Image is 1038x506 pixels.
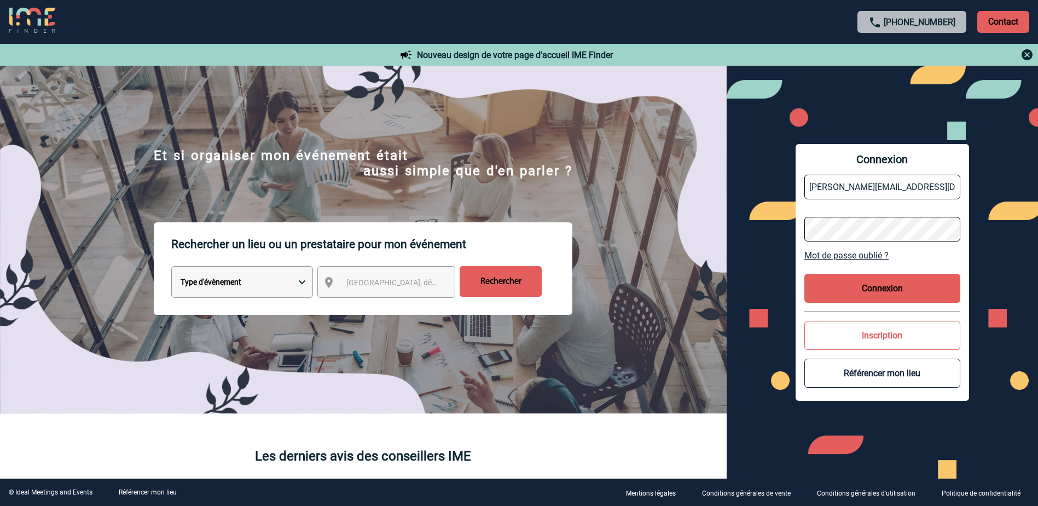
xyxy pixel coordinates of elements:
button: Référencer mon lieu [804,359,960,388]
p: Rechercher un lieu ou un prestataire pour mon événement [171,222,572,266]
input: Rechercher [460,266,542,297]
img: call-24-px.png [868,16,882,29]
p: Conditions générales d'utilisation [817,490,915,497]
p: Conditions générales de vente [702,490,791,497]
button: Connexion [804,274,960,303]
input: Email * [804,175,960,199]
p: Politique de confidentialité [942,490,1020,497]
a: Conditions générales de vente [693,487,808,498]
p: Contact [977,11,1029,33]
span: [GEOGRAPHIC_DATA], département, région... [346,278,498,287]
button: Inscription [804,321,960,350]
a: Conditions générales d'utilisation [808,487,933,498]
span: Connexion [804,153,960,166]
a: Mot de passe oublié ? [804,250,960,261]
a: [PHONE_NUMBER] [884,17,955,27]
div: © Ideal Meetings and Events [9,488,92,496]
a: Référencer mon lieu [119,488,177,496]
a: Mentions légales [617,487,693,498]
a: Politique de confidentialité [933,487,1038,498]
p: Mentions légales [626,490,676,497]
